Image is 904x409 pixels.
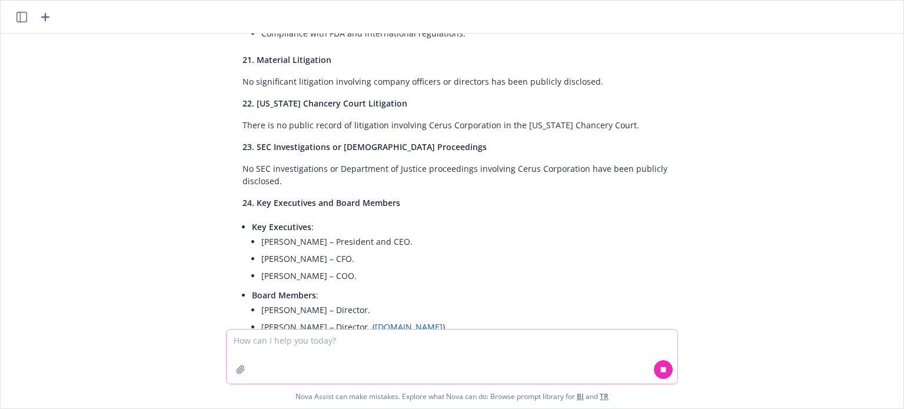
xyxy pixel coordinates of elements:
[295,384,609,408] span: Nova Assist can make mistakes. Explore what Nova can do: Browse prompt library for and
[252,221,311,232] span: Key Executives
[577,391,584,401] a: BI
[242,54,331,65] span: 21. Material Litigation
[261,250,671,267] li: [PERSON_NAME] – CFO.
[261,233,671,250] li: [PERSON_NAME] – President and CEO.
[242,197,400,208] span: 24. Key Executives and Board Members
[242,162,671,187] p: No SEC investigations or Department of Justice proceedings involving Cerus Corporation have been ...
[261,301,671,318] li: [PERSON_NAME] – Director.
[252,290,316,301] span: Board Members
[600,391,609,401] a: TR
[261,318,671,335] li: [PERSON_NAME] – Director. ( )
[242,119,671,131] p: There is no public record of litigation involving Cerus Corporation in the [US_STATE] Chancery Co...
[242,98,407,109] span: 22. [US_STATE] Chancery Court Litigation
[252,289,671,301] p: :
[252,221,671,233] p: :
[375,321,443,332] a: [DOMAIN_NAME]
[242,75,671,88] p: No significant litigation involving company officers or directors has been publicly disclosed.
[242,141,487,152] span: 23. SEC Investigations or [DEMOGRAPHIC_DATA] Proceedings
[261,25,671,42] li: Compliance with FDA and international regulations.
[261,267,671,284] li: [PERSON_NAME] – COO.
